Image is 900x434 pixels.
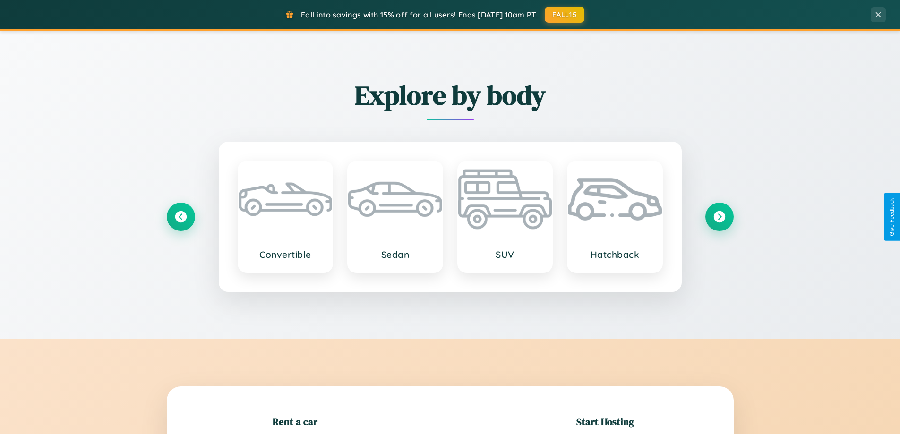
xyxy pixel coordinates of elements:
[358,249,433,260] h3: Sedan
[889,198,895,236] div: Give Feedback
[273,415,317,428] h2: Rent a car
[167,77,734,113] h2: Explore by body
[545,7,584,23] button: FALL15
[468,249,543,260] h3: SUV
[301,10,538,19] span: Fall into savings with 15% off for all users! Ends [DATE] 10am PT.
[577,249,652,260] h3: Hatchback
[576,415,634,428] h2: Start Hosting
[248,249,323,260] h3: Convertible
